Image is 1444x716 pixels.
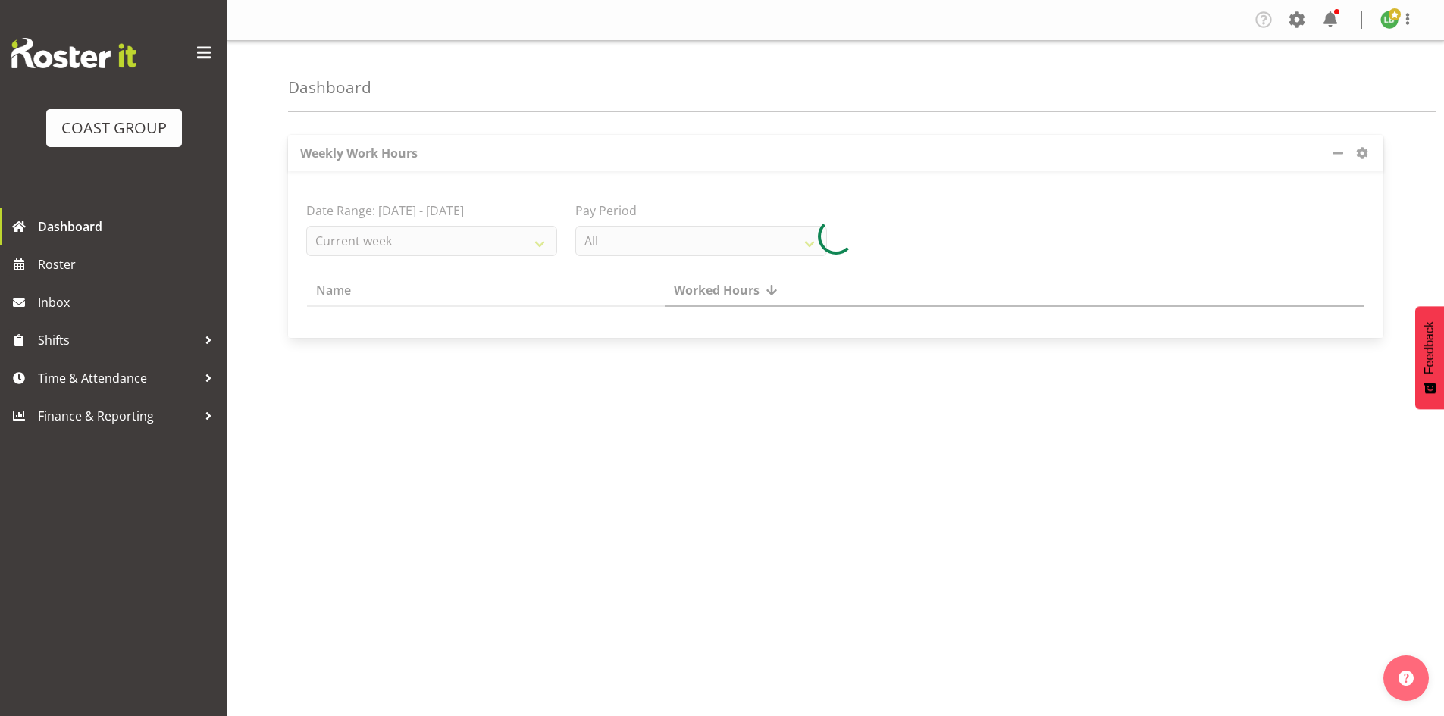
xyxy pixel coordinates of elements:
span: Finance & Reporting [38,405,197,427]
img: lu-budden8051.jpg [1380,11,1399,29]
span: Dashboard [38,215,220,238]
span: Shifts [38,329,197,352]
h4: Dashboard [288,79,371,96]
span: Inbox [38,291,220,314]
button: Feedback - Show survey [1415,306,1444,409]
img: help-xxl-2.png [1399,671,1414,686]
span: Roster [38,253,220,276]
div: COAST GROUP [61,117,167,139]
span: Feedback [1423,321,1436,374]
span: Time & Attendance [38,367,197,389]
img: Rosterit website logo [11,38,136,68]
